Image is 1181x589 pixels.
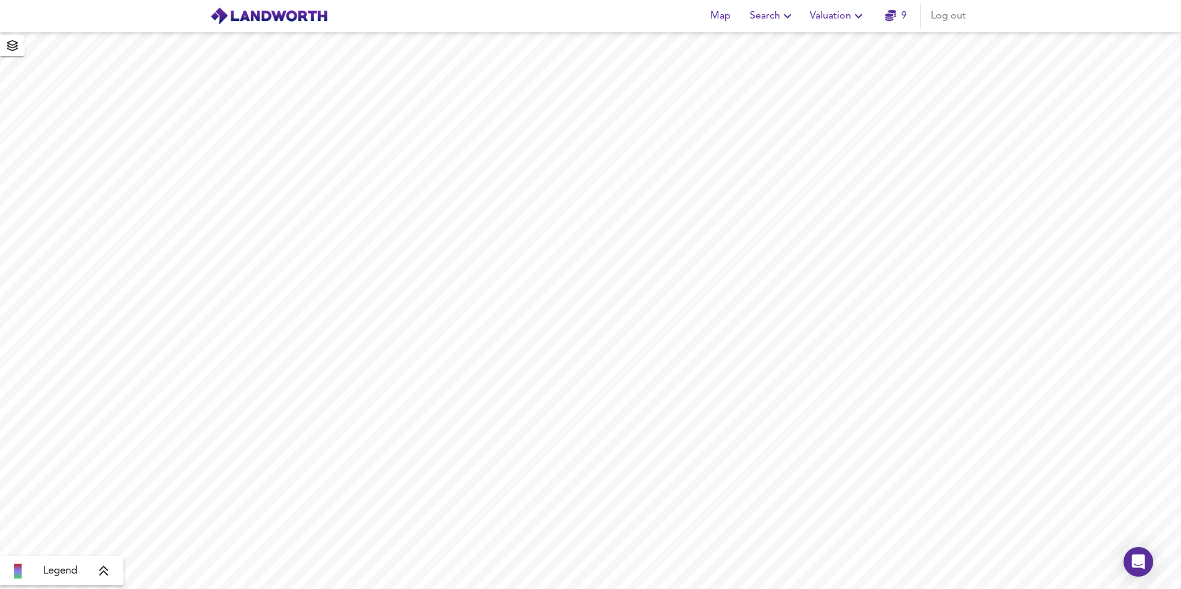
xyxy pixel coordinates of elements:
[931,7,966,25] span: Log out
[805,4,871,28] button: Valuation
[745,4,800,28] button: Search
[885,7,907,25] a: 9
[700,4,740,28] button: Map
[876,4,915,28] button: 9
[43,564,77,579] span: Legend
[810,7,866,25] span: Valuation
[1124,547,1153,577] div: Open Intercom Messenger
[705,7,735,25] span: Map
[210,7,328,25] img: logo
[750,7,795,25] span: Search
[926,4,971,28] button: Log out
